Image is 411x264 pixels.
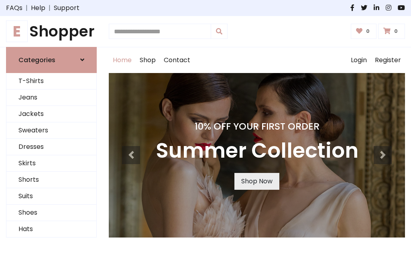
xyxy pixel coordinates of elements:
a: Shorts [6,172,96,188]
a: Categories [6,47,97,73]
h4: 10% Off Your First Order [156,121,358,132]
a: Support [54,3,79,13]
a: Jeans [6,89,96,106]
a: Shop Now [234,173,279,190]
a: Login [347,47,371,73]
span: E [6,20,28,42]
a: FAQs [6,3,22,13]
span: 0 [364,28,372,35]
a: Contact [160,47,194,73]
a: Jackets [6,106,96,122]
h1: Shopper [6,22,97,41]
a: 0 [378,24,405,39]
span: 0 [392,28,400,35]
a: EShopper [6,22,97,41]
a: Register [371,47,405,73]
a: Suits [6,188,96,205]
a: Hats [6,221,96,238]
h3: Summer Collection [156,138,358,163]
a: T-Shirts [6,73,96,89]
span: | [22,3,31,13]
a: Shop [136,47,160,73]
h6: Categories [18,56,55,64]
span: | [45,3,54,13]
a: Skirts [6,155,96,172]
a: Help [31,3,45,13]
a: Shoes [6,205,96,221]
a: Sweaters [6,122,96,139]
a: 0 [351,24,377,39]
a: Home [109,47,136,73]
a: Dresses [6,139,96,155]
